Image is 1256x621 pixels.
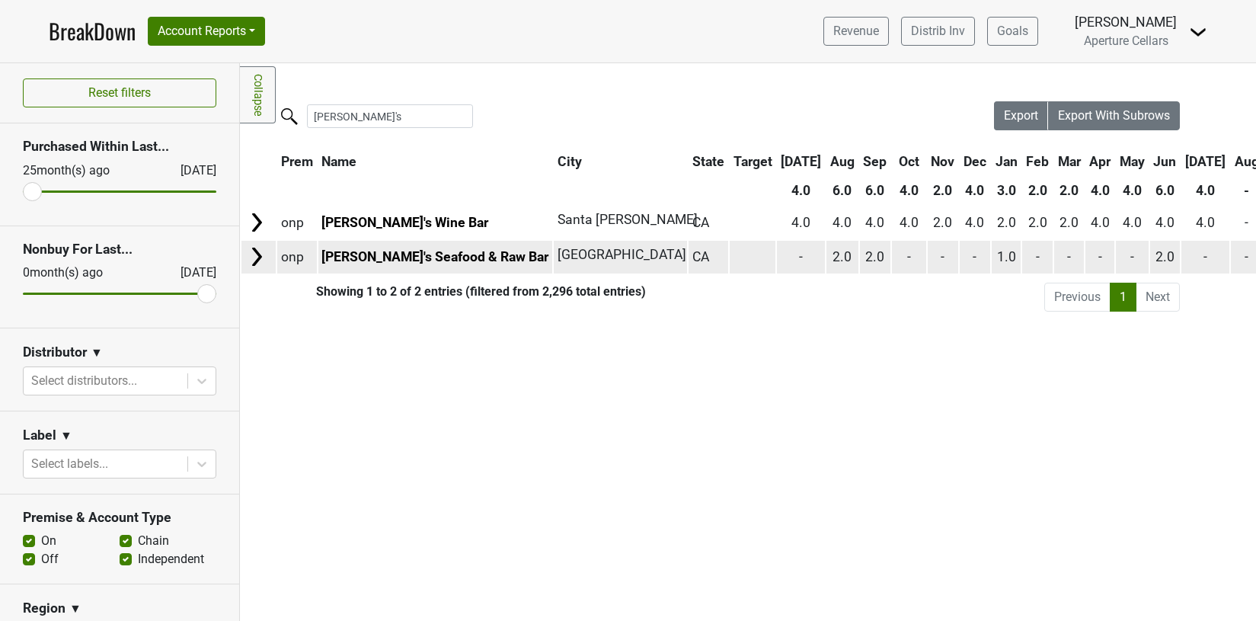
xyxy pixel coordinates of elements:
span: 4.0 [833,215,852,230]
td: onp [277,206,317,238]
th: 2.0 [928,177,959,204]
div: 25 month(s) ago [23,162,144,180]
button: Account Reports [148,17,265,46]
th: May: activate to sort column ascending [1116,148,1149,175]
span: - [941,249,944,264]
th: 4.0 [1085,177,1114,204]
th: Aug: activate to sort column ascending [826,148,858,175]
th: 4.0 [892,177,925,204]
span: Aperture Cellars [1084,34,1168,48]
th: 4.0 [1181,177,1229,204]
span: 4.0 [900,215,919,230]
span: Export [1004,108,1038,123]
th: 4.0 [777,177,825,204]
a: Goals [987,17,1038,46]
th: Oct: activate to sort column ascending [892,148,925,175]
span: 2.0 [1059,215,1079,230]
a: Distrib Inv [901,17,975,46]
th: 2.0 [1054,177,1085,204]
th: Jan: activate to sort column ascending [992,148,1021,175]
h3: Purchased Within Last... [23,139,216,155]
th: Dec: activate to sort column ascending [960,148,990,175]
span: Santa [PERSON_NAME] [558,212,698,227]
button: Export With Subrows [1048,101,1180,130]
th: Apr: activate to sort column ascending [1085,148,1114,175]
label: On [41,532,56,550]
th: 6.0 [860,177,891,204]
a: [PERSON_NAME]'s Wine Bar [321,215,488,230]
span: 4.0 [1091,215,1110,230]
a: BreakDown [49,15,136,47]
span: Target [733,154,772,169]
span: - [1098,249,1102,264]
h3: Distributor [23,344,87,360]
th: Mar: activate to sort column ascending [1054,148,1085,175]
a: 1 [1110,283,1136,312]
span: - [1245,249,1248,264]
th: Prem: activate to sort column ascending [277,148,317,175]
label: Independent [138,550,204,568]
a: Revenue [823,17,889,46]
th: City: activate to sort column ascending [554,148,679,175]
span: 2.0 [865,249,884,264]
span: 4.0 [1155,215,1175,230]
span: - [1130,249,1134,264]
h3: Label [23,427,56,443]
th: 3.0 [992,177,1021,204]
span: - [907,249,911,264]
span: - [1203,249,1207,264]
button: Export [994,101,1049,130]
th: Target: activate to sort column ascending [730,148,776,175]
th: 4.0 [1116,177,1149,204]
span: 4.0 [791,215,810,230]
span: CA [692,249,709,264]
span: ▼ [69,600,81,618]
span: 4.0 [1196,215,1215,230]
span: 2.0 [933,215,952,230]
th: 6.0 [1150,177,1181,204]
span: 4.0 [865,215,884,230]
td: onp [277,241,317,274]
label: Chain [138,532,169,550]
div: Showing 1 to 2 of 2 entries (filtered from 2,296 total entries) [240,284,646,299]
span: 2.0 [1028,215,1047,230]
h3: Nonbuy For Last... [23,242,216,258]
span: ▼ [60,427,72,445]
label: Off [41,550,59,568]
span: 4.0 [965,215,984,230]
th: Feb: activate to sort column ascending [1022,148,1053,175]
span: 2.0 [833,249,852,264]
span: - [1067,249,1071,264]
span: - [973,249,976,264]
th: Jun: activate to sort column ascending [1150,148,1181,175]
span: 2.0 [997,215,1016,230]
div: [DATE] [167,264,216,282]
span: - [1245,215,1248,230]
img: Arrow right [245,245,268,268]
span: Name [321,154,356,169]
th: Jul: activate to sort column ascending [1181,148,1229,175]
img: Arrow right [245,211,268,234]
th: Name: activate to sort column ascending [318,148,553,175]
a: [PERSON_NAME]'s Seafood & Raw Bar [321,249,548,264]
th: &nbsp;: activate to sort column ascending [241,148,276,175]
span: - [799,249,803,264]
div: 0 month(s) ago [23,264,144,282]
th: 2.0 [1022,177,1053,204]
img: Dropdown Menu [1189,23,1207,41]
span: 1.0 [997,249,1016,264]
button: Reset filters [23,78,216,107]
div: [PERSON_NAME] [1075,12,1177,32]
span: CA [692,215,709,230]
th: 4.0 [960,177,990,204]
span: Export With Subrows [1058,108,1170,123]
div: [DATE] [167,162,216,180]
a: Collapse [240,66,276,123]
th: 6.0 [826,177,858,204]
th: State: activate to sort column ascending [689,148,728,175]
span: ▼ [91,344,103,362]
th: Nov: activate to sort column ascending [928,148,959,175]
span: [GEOGRAPHIC_DATA] [558,247,686,262]
h3: Premise & Account Type [23,510,216,526]
span: 2.0 [1155,249,1175,264]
